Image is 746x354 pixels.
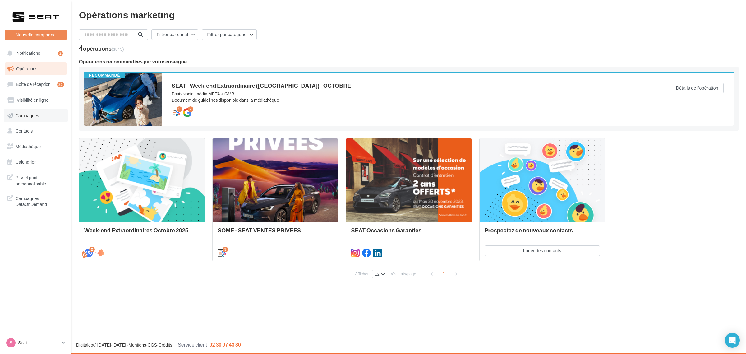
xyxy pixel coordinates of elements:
[58,51,63,56] div: 2
[4,124,68,137] a: Contacts
[112,46,124,52] span: (sur 5)
[16,128,33,133] span: Contacts
[485,227,600,240] div: Prospectez de nouveaux contacts
[128,342,146,347] a: Mentions
[4,109,68,122] a: Campagnes
[16,159,36,165] span: Calendrier
[4,62,68,75] a: Opérations
[372,270,387,278] button: 12
[4,140,68,153] a: Médiathèque
[148,342,157,347] a: CGS
[16,194,64,207] span: Campagnes DataOnDemand
[172,91,646,103] div: Posts social média META + GMB Document de guidelines disponible dans la médiathèque
[9,340,12,346] span: S
[16,144,41,149] span: Médiathèque
[172,83,646,88] div: SEAT - Week-end Extraordinaire ([GEOGRAPHIC_DATA]) - OCTOBRE
[151,29,198,40] button: Filtrer par canal
[391,271,416,277] span: résultats/page
[5,30,67,40] button: Nouvelle campagne
[210,342,241,347] span: 02 30 07 43 80
[218,227,333,240] div: SOME - SEAT VENTES PRIVEES
[16,50,40,56] span: Notifications
[76,342,241,347] span: © [DATE]-[DATE] - - -
[725,333,740,348] div: Open Intercom Messenger
[57,82,64,87] div: 22
[76,342,93,347] a: Digitaleo
[375,272,380,277] span: 12
[84,73,125,78] div: Recommandé
[18,340,59,346] p: Seat
[485,245,600,256] button: Louer des contacts
[4,94,68,107] a: Visibilité en ligne
[4,47,65,60] button: Notifications 2
[83,46,124,51] div: opérations
[671,83,724,93] button: Détails de l'opération
[16,173,64,187] span: PLV et print personnalisable
[202,29,257,40] button: Filtrer par catégorie
[351,227,466,240] div: SEAT Occasions Garanties
[223,247,228,252] div: 3
[177,106,182,112] div: 2
[16,113,39,118] span: Campagnes
[84,227,200,240] div: Week-end Extraordinaires Octobre 2025
[4,156,68,169] a: Calendrier
[178,342,207,347] span: Service client
[79,59,739,64] div: Opérations recommandées par votre enseigne
[4,192,68,210] a: Campagnes DataOnDemand
[17,97,48,103] span: Visibilité en ligne
[16,66,37,71] span: Opérations
[5,337,67,349] a: S Seat
[188,106,193,112] div: 2
[16,82,51,87] span: Boîte de réception
[355,271,369,277] span: Afficher
[79,10,739,19] div: Opérations marketing
[159,342,172,347] a: Crédits
[4,171,68,189] a: PLV et print personnalisable
[79,45,124,52] div: 4
[439,269,449,279] span: 1
[89,247,95,252] div: 2
[4,77,68,91] a: Boîte de réception22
